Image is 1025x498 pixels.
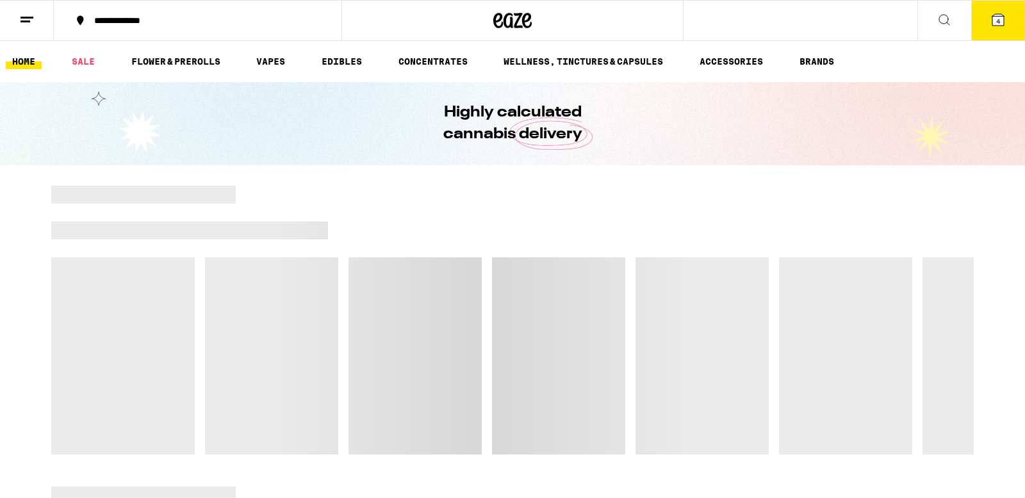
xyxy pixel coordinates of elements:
[793,54,840,69] a: BRANDS
[971,1,1025,40] button: 4
[392,54,474,69] a: CONCENTRATES
[250,54,291,69] a: VAPES
[497,54,669,69] a: WELLNESS, TINCTURES & CAPSULES
[125,54,227,69] a: FLOWER & PREROLLS
[996,17,1000,25] span: 4
[693,54,769,69] a: ACCESSORIES
[65,54,101,69] a: SALE
[315,54,368,69] a: EDIBLES
[6,54,42,69] a: HOME
[407,102,618,145] h1: Highly calculated cannabis delivery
